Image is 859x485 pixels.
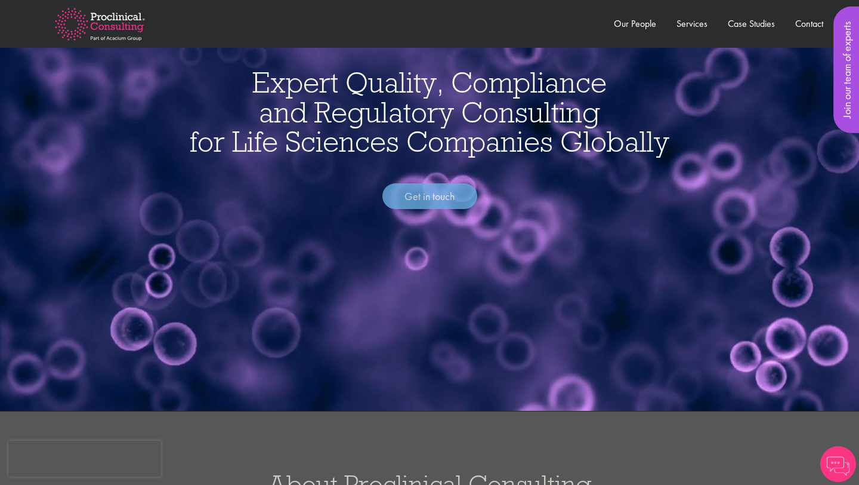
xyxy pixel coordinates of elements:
[382,183,477,210] a: Get in touch
[12,67,847,156] h1: Expert Quality, Compliance and Regulatory Consulting for Life Sciences Companies Globally
[728,17,775,30] a: Case Studies
[614,17,656,30] a: Our People
[8,441,161,477] iframe: reCAPTCHA
[676,17,707,30] a: Services
[820,446,856,482] img: Chatbot
[81,125,137,134] a: Privacy Policy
